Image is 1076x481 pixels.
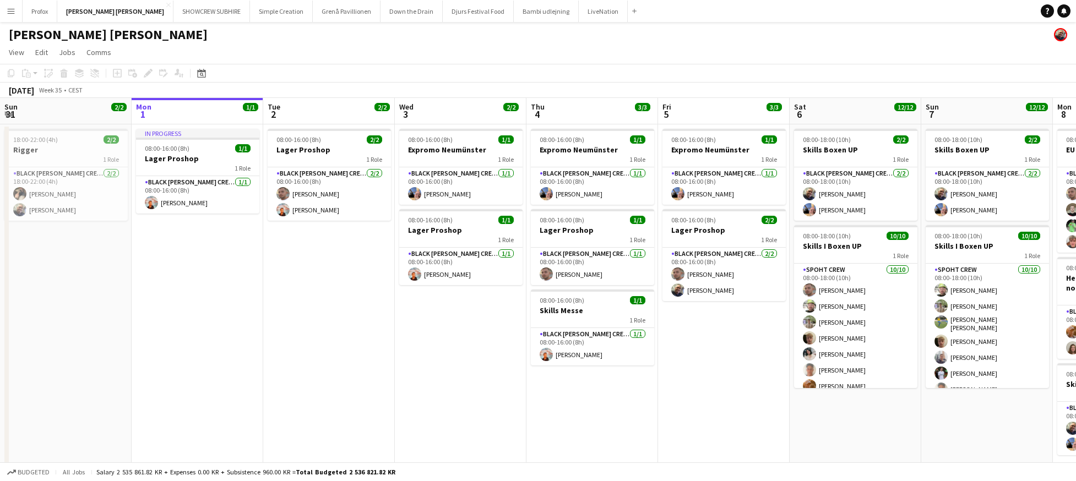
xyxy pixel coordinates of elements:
[366,155,382,163] span: 1 Role
[235,144,251,152] span: 1/1
[296,468,395,476] span: Total Budgeted 2 536 821.82 KR
[399,167,523,205] app-card-role: Black [PERSON_NAME] Crew ([PERSON_NAME])1/108:00-16:00 (8h)[PERSON_NAME]
[926,264,1049,448] app-card-role: Spoht Crew10/1008:00-18:00 (10h)[PERSON_NAME][PERSON_NAME][PERSON_NAME] [PERSON_NAME][PERSON_NAME...
[794,225,917,388] div: 08:00-18:00 (10h)10/10Skills I Boxen UP1 RoleSpoht Crew10/1008:00-18:00 (10h)[PERSON_NAME][PERSON...
[794,145,917,155] h3: Skills Boxen UP
[4,129,128,221] div: 18:00-22:00 (4h)2/2Rigger1 RoleBlack [PERSON_NAME] Crew ([PERSON_NAME])2/218:00-22:00 (4h)[PERSON...
[18,468,50,476] span: Budgeted
[924,108,939,121] span: 7
[926,225,1049,388] app-job-card: 08:00-18:00 (10h)10/10Skills I Boxen UP1 RoleSpoht Crew10/1008:00-18:00 (10h)[PERSON_NAME][PERSON...
[443,1,514,22] button: Djurs Festival Food
[13,135,58,144] span: 18:00-22:00 (4h)
[894,103,916,111] span: 12/12
[268,129,391,221] app-job-card: 08:00-16:00 (8h)2/2Lager Proshop1 RoleBlack [PERSON_NAME] Crew ([PERSON_NAME])2/208:00-16:00 (8h)...
[531,102,545,112] span: Thu
[134,108,151,121] span: 1
[1024,155,1040,163] span: 1 Role
[630,296,645,304] span: 1/1
[635,103,650,111] span: 3/3
[531,328,654,365] app-card-role: Black [PERSON_NAME] Crew ([PERSON_NAME])1/108:00-16:00 (8h)[PERSON_NAME]
[893,252,909,260] span: 1 Role
[767,103,782,111] span: 3/3
[767,112,784,121] div: 2 Jobs
[4,45,29,59] a: View
[635,112,653,121] div: 3 Jobs
[1024,252,1040,260] span: 1 Role
[503,103,519,111] span: 2/2
[57,1,173,22] button: [PERSON_NAME] [PERSON_NAME]
[662,248,786,301] app-card-role: Black [PERSON_NAME] Crew ([PERSON_NAME])2/208:00-16:00 (8h)[PERSON_NAME][PERSON_NAME]
[629,236,645,244] span: 1 Role
[55,45,80,59] a: Jobs
[540,135,584,144] span: 08:00-16:00 (8h)
[662,209,786,301] app-job-card: 08:00-16:00 (8h)2/2Lager Proshop1 RoleBlack [PERSON_NAME] Crew ([PERSON_NAME])2/208:00-16:00 (8h)...
[31,45,52,59] a: Edit
[408,135,453,144] span: 08:00-16:00 (8h)
[934,135,982,144] span: 08:00-18:00 (10h)
[531,289,654,365] div: 08:00-16:00 (8h)1/1Skills Messe1 RoleBlack [PERSON_NAME] Crew ([PERSON_NAME])1/108:00-16:00 (8h)[...
[794,167,917,221] app-card-role: Black [PERSON_NAME] Crew ([PERSON_NAME])2/208:00-18:00 (10h)[PERSON_NAME][PERSON_NAME]
[531,225,654,235] h3: Lager Proshop
[579,1,628,22] button: LiveNation
[4,102,18,112] span: Sun
[794,129,917,221] app-job-card: 08:00-18:00 (10h)2/2Skills Boxen UP1 RoleBlack [PERSON_NAME] Crew ([PERSON_NAME])2/208:00-18:00 (...
[630,216,645,224] span: 1/1
[375,112,389,121] div: 1 Job
[893,155,909,163] span: 1 Role
[926,241,1049,251] h3: Skills I Boxen UP
[86,47,111,57] span: Comms
[61,468,87,476] span: All jobs
[268,145,391,155] h3: Lager Proshop
[398,108,414,121] span: 3
[136,129,259,138] div: In progress
[374,103,390,111] span: 2/2
[68,86,83,94] div: CEST
[794,241,917,251] h3: Skills I Boxen UP
[4,145,128,155] h3: Rigger
[926,102,939,112] span: Sun
[529,108,545,121] span: 4
[136,129,259,214] div: In progress08:00-16:00 (8h)1/1Lager Proshop1 RoleBlack [PERSON_NAME] Crew ([PERSON_NAME])1/108:00...
[540,216,584,224] span: 08:00-16:00 (8h)
[671,135,716,144] span: 08:00-16:00 (8h)
[504,112,521,121] div: 2 Jobs
[794,102,806,112] span: Sat
[103,155,119,163] span: 1 Role
[111,103,127,111] span: 2/2
[531,209,654,285] app-job-card: 08:00-16:00 (8h)1/1Lager Proshop1 RoleBlack [PERSON_NAME] Crew ([PERSON_NAME])1/108:00-16:00 (8h)...
[1026,112,1047,121] div: 2 Jobs
[803,135,851,144] span: 08:00-18:00 (10h)
[1057,102,1072,112] span: Mon
[498,216,514,224] span: 1/1
[762,216,777,224] span: 2/2
[761,155,777,163] span: 1 Role
[23,1,57,22] button: Profox
[762,135,777,144] span: 1/1
[381,1,443,22] button: Down the Drain
[104,135,119,144] span: 2/2
[662,102,671,112] span: Fri
[243,103,258,111] span: 1/1
[531,129,654,205] app-job-card: 08:00-16:00 (8h)1/1Expromo Neumünster1 RoleBlack [PERSON_NAME] Crew ([PERSON_NAME])1/108:00-16:00...
[136,102,151,112] span: Mon
[671,216,716,224] span: 08:00-16:00 (8h)
[895,112,916,121] div: 2 Jobs
[662,129,786,205] app-job-card: 08:00-16:00 (8h)1/1Expromo Neumünster1 RoleBlack [PERSON_NAME] Crew ([PERSON_NAME])1/108:00-16:00...
[136,154,259,163] h3: Lager Proshop
[1018,232,1040,240] span: 10/10
[266,108,280,121] span: 2
[926,145,1049,155] h3: Skills Boxen UP
[893,135,909,144] span: 2/2
[926,129,1049,221] app-job-card: 08:00-18:00 (10h)2/2Skills Boxen UP1 RoleBlack [PERSON_NAME] Crew ([PERSON_NAME])2/208:00-18:00 (...
[1054,28,1067,41] app-user-avatar: Danny Tranekær
[173,1,250,22] button: SHOWCREW SUBHIRE
[136,176,259,214] app-card-role: Black [PERSON_NAME] Crew ([PERSON_NAME])1/108:00-16:00 (8h)[PERSON_NAME]
[145,144,189,152] span: 08:00-16:00 (8h)
[36,86,64,94] span: Week 35
[514,1,579,22] button: Bambi udlejning
[9,26,208,43] h1: [PERSON_NAME] [PERSON_NAME]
